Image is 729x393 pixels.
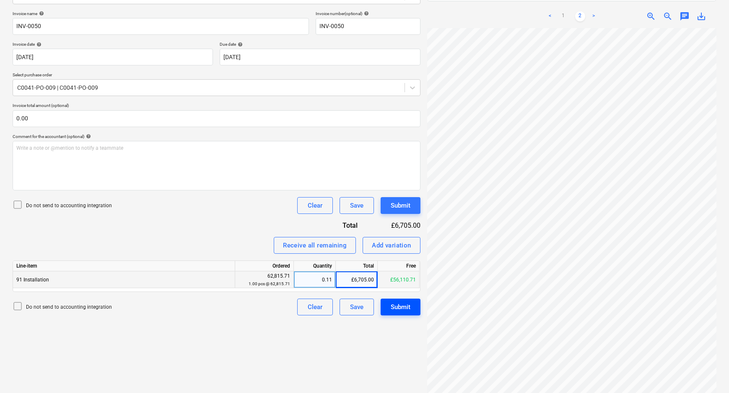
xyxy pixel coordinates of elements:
button: Submit [381,197,420,214]
p: Do not send to accounting integration [26,304,112,311]
div: Comment for the accountant (optional) [13,134,420,139]
div: Free [378,261,420,271]
button: Save [340,299,374,315]
div: Total [311,221,371,230]
button: Clear [297,299,333,315]
div: 62,815.71 [239,272,290,288]
div: Save [350,302,363,312]
a: Page 1 [558,11,568,21]
a: Page 2 is your current page [575,11,585,21]
span: zoom_in [646,11,656,21]
button: Add variation [363,237,420,254]
div: £6,705.00 [336,271,378,288]
div: £6,705.00 [371,221,420,230]
span: chat [680,11,690,21]
input: Invoice total amount (optional) [13,110,420,127]
div: Invoice name [13,11,309,16]
input: Due date not specified [220,49,420,65]
div: Invoice date [13,42,213,47]
div: Save [350,200,363,211]
p: Select purchase order [13,72,420,79]
span: zoom_out [663,11,673,21]
button: Receive all remaining [274,237,356,254]
button: Submit [381,299,420,315]
span: help [362,11,369,16]
span: help [37,11,44,16]
a: Next page [589,11,599,21]
div: Receive all remaining [283,240,347,251]
div: Due date [220,42,420,47]
input: Invoice number [316,18,420,35]
p: Invoice total amount (optional) [13,103,420,110]
iframe: Chat Widget [687,353,729,393]
span: help [236,42,243,47]
small: 1.00 pcs @ 62,815.71 [249,281,290,286]
button: Save [340,197,374,214]
span: 91 Installation [16,277,49,283]
div: Add variation [372,240,411,251]
div: Invoice number (optional) [316,11,420,16]
div: Quantity [294,261,336,271]
div: Line-item [13,261,235,271]
span: save_alt [696,11,706,21]
span: help [35,42,42,47]
div: Clear [308,302,322,312]
span: help [84,134,91,139]
div: Clear [308,200,322,211]
a: Previous page [545,11,555,21]
div: Total [336,261,378,271]
div: Submit [391,302,410,312]
div: Ordered [235,261,294,271]
button: Clear [297,197,333,214]
div: £56,110.71 [378,271,420,288]
input: Invoice name [13,18,309,35]
div: Submit [391,200,410,211]
div: 0.11 [297,271,332,288]
input: Invoice date not specified [13,49,213,65]
p: Do not send to accounting integration [26,202,112,209]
